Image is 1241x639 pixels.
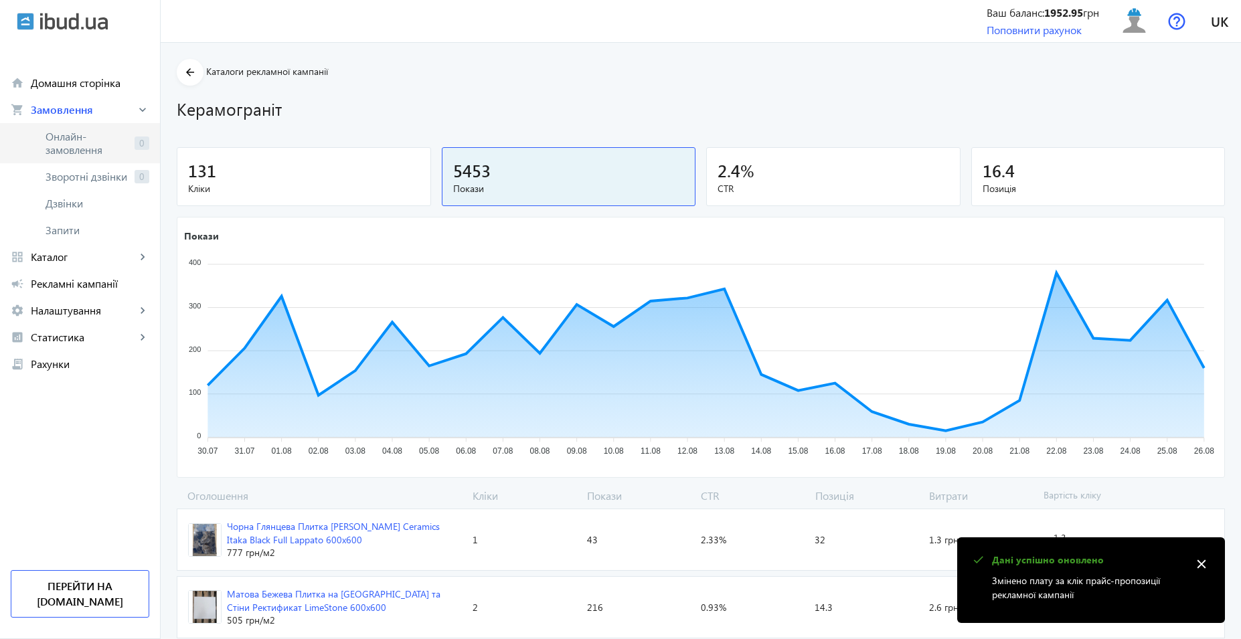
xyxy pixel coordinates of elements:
[983,182,1214,195] span: Позиція
[1038,488,1173,503] span: Вартість кліку
[189,345,201,353] tspan: 200
[206,65,328,78] span: Каталоги рекламної кампанії
[453,159,491,181] span: 5453
[473,601,478,614] span: 2
[936,447,956,456] tspan: 19.08
[136,331,149,344] mat-icon: keyboard_arrow_right
[815,601,833,614] span: 14.3
[46,130,129,157] span: Онлайн-замовлення
[992,553,1183,567] p: Дані успішно оновлено
[677,447,697,456] tspan: 12.08
[31,250,136,264] span: Каталог
[189,389,201,397] tspan: 100
[751,447,771,456] tspan: 14.08
[825,447,845,456] tspan: 16.08
[929,601,959,614] span: 2.6 грн
[473,533,478,547] span: 1
[567,447,587,456] tspan: 09.08
[701,601,726,614] span: 0.93%
[136,103,149,116] mat-icon: keyboard_arrow_right
[184,230,219,242] text: Покази
[1083,447,1103,456] tspan: 23.08
[587,533,598,547] span: 43
[227,614,462,627] div: 505 грн /м2
[718,182,949,195] span: CTR
[11,304,24,317] mat-icon: settings
[1194,447,1214,456] tspan: 26.08
[17,13,34,30] img: ibud.svg
[862,447,882,456] tspan: 17.08
[182,64,199,81] mat-icon: arrow_back
[11,357,24,371] mat-icon: receipt_long
[1211,13,1228,29] span: uk
[189,591,221,623] img: 12494684409d4b1bd88466533518662-e564628ff5.jpg
[46,197,149,210] span: Дзвінки
[189,259,201,267] tspan: 400
[46,170,129,183] span: Зворотні дзвінки
[31,103,136,116] span: Замовлення
[456,447,476,456] tspan: 06.08
[234,447,254,456] tspan: 31.07
[11,76,24,90] mat-icon: home
[46,223,149,237] span: Запити
[582,488,696,503] span: Покази
[1046,447,1066,456] tspan: 22.08
[40,13,108,30] img: ibud_text.svg
[899,447,919,456] tspan: 18.08
[197,447,218,456] tspan: 30.07
[1009,447,1029,456] tspan: 21.08
[189,524,221,556] img: 2534368440691603d50516224331908-f04db526d9.jpg
[1191,554,1212,574] mat-icon: close
[718,159,740,181] span: 2.4
[641,447,661,456] tspan: 11.08
[31,304,136,317] span: Налаштування
[11,570,149,618] a: Перейти на [DOMAIN_NAME]
[31,357,149,371] span: Рахунки
[788,447,808,456] tspan: 15.08
[11,277,24,290] mat-icon: campaign
[136,304,149,317] mat-icon: keyboard_arrow_right
[11,331,24,344] mat-icon: analytics
[177,488,467,503] span: Оголошення
[987,23,1082,37] a: Поповнити рахунок
[227,546,462,559] div: 777 грн /м2
[929,533,959,547] span: 1.3 грн
[992,573,1183,602] p: Змінено плату за клік прайс-пропозиції рекламної кампанії
[177,97,1225,120] h1: Керамограніт
[227,587,462,614] div: Матова Бежева Плитка на [GEOGRAPHIC_DATA] та Стіни Ректификат LimeStone 600х600
[382,447,402,456] tspan: 04.08
[1185,524,1202,556] mat-icon: more_horiz
[136,250,149,264] mat-icon: keyboard_arrow_right
[419,447,439,456] tspan: 05.08
[467,488,582,503] span: Кліки
[1121,447,1141,456] tspan: 24.08
[1044,5,1083,19] b: 1952.95
[740,159,754,181] span: %
[31,331,136,344] span: Статистика
[714,447,734,456] tspan: 13.08
[227,520,462,546] div: Чорна Глянцева Плитка [PERSON_NAME] Ceramics Itaka Black Full Lappato 600х600
[11,103,24,116] mat-icon: shopping_cart
[529,447,550,456] tspan: 08.08
[810,488,924,503] span: Позиція
[969,551,987,569] mat-icon: check
[135,136,149,150] span: 0
[188,182,420,195] span: Кліки
[987,5,1099,20] div: Ваш баланс: грн
[188,159,216,181] span: 131
[815,533,825,547] span: 32
[11,250,24,264] mat-icon: grid_view
[309,447,329,456] tspan: 02.08
[189,302,201,310] tspan: 300
[272,447,292,456] tspan: 01.08
[493,447,513,456] tspan: 07.08
[983,159,1015,181] span: 16.4
[31,76,149,90] span: Домашня сторінка
[453,182,685,195] span: Покази
[924,488,1038,503] span: Витрати
[587,601,603,614] span: 216
[973,447,993,456] tspan: 20.08
[604,447,624,456] tspan: 10.08
[1168,13,1185,30] img: help.svg
[695,488,810,503] span: CTR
